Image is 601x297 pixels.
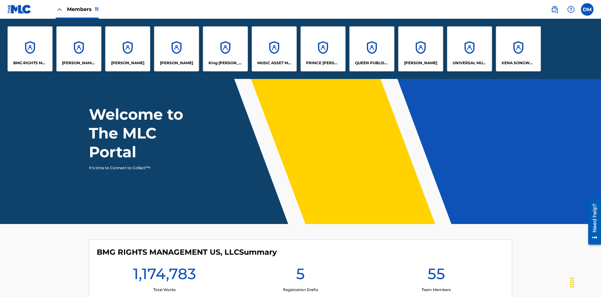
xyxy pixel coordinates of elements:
h1: Welcome to The MLC Portal [89,105,206,161]
p: ELVIS COSTELLO [111,60,144,66]
span: Members [67,6,99,13]
a: AccountsXENA SONGWRITER [496,26,541,71]
div: User Menu [581,3,593,16]
a: AccountsKing [PERSON_NAME] [203,26,248,71]
a: AccountsPRINCE [PERSON_NAME] [300,26,346,71]
div: Drag [567,273,577,292]
a: Accounts[PERSON_NAME] [105,26,150,71]
p: EYAMA MCSINGER [160,60,193,66]
iframe: Resource Center [583,196,601,248]
p: QUEEN PUBLISHA [355,60,389,66]
p: Registration Drafts [283,287,318,293]
p: Total Works [153,287,176,293]
a: AccountsBMG RIGHTS MANAGEMENT US, LLC [8,26,53,71]
p: It's time to Connect to Collect™! [89,165,198,171]
img: MLC Logo [8,5,32,14]
p: CLEO SONGWRITER [62,60,96,66]
a: Accounts[PERSON_NAME] [154,26,199,71]
p: XENA SONGWRITER [501,60,536,66]
a: AccountsUNIVERSAL MUSIC PUB GROUP [447,26,492,71]
p: PRINCE MCTESTERSON [306,60,340,66]
a: Accounts[PERSON_NAME] [398,26,443,71]
p: King McTesterson [208,60,243,66]
a: AccountsQUEEN PUBLISHA [349,26,394,71]
a: Accounts[PERSON_NAME] SONGWRITER [56,26,101,71]
div: Help [565,3,577,16]
a: Public Search [548,3,561,16]
p: RONALD MCTESTERSON [404,60,437,66]
p: UNIVERSAL MUSIC PUB GROUP [453,60,487,66]
h4: BMG RIGHTS MANAGEMENT US, LLC [97,247,277,257]
h1: 55 [428,264,445,287]
p: Team Members [422,287,451,293]
img: help [567,6,575,13]
p: BMG RIGHTS MANAGEMENT US, LLC [13,60,47,66]
h1: 1,174,783 [133,264,196,287]
h1: 5 [296,264,305,287]
p: MUSIC ASSET MANAGEMENT (MAM) [257,60,291,66]
img: search [551,6,558,13]
img: Close [56,6,63,13]
iframe: Chat Widget [570,267,601,297]
span: 11 [95,6,99,12]
a: AccountsMUSIC ASSET MANAGEMENT (MAM) [252,26,297,71]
